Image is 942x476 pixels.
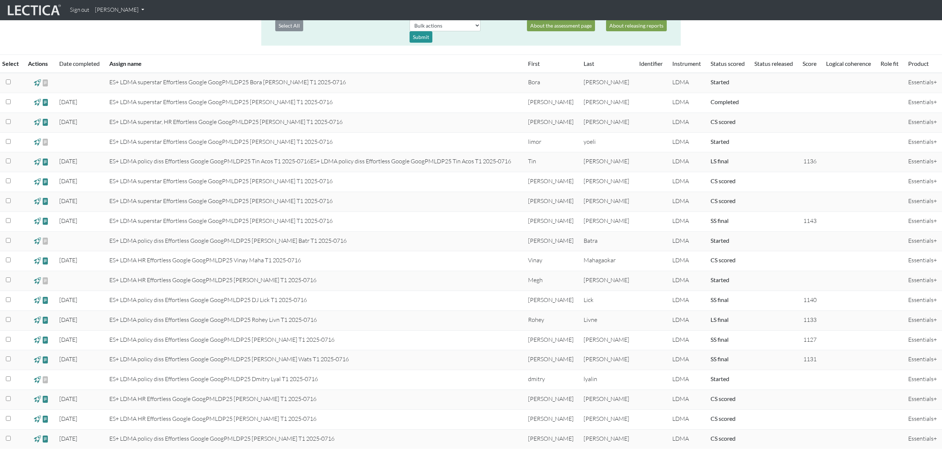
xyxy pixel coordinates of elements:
[524,231,579,251] td: [PERSON_NAME]
[711,157,729,164] a: Completed = assessment has been completed; CS scored = assessment has been CLAS scored; LS scored...
[711,415,736,422] a: Completed = assessment has been completed; CS scored = assessment has been CLAS scored; LS scored...
[904,113,942,132] td: Essentials+
[579,409,635,429] td: [PERSON_NAME]
[711,256,736,263] a: Completed = assessment has been completed; CS scored = assessment has been CLAS scored; LS scored...
[668,271,706,291] td: LDMA
[639,60,663,67] a: Identifier
[904,251,942,271] td: Essentials+
[711,237,729,244] a: Completed = assessment has been completed; CS scored = assessment has been CLAS scored; LS scored...
[711,276,729,283] a: Completed = assessment has been completed; CS scored = assessment has been CLAS scored; LS scored...
[904,310,942,330] td: Essentials+
[105,132,524,152] td: ES+ LDMA superstar Effortless Google GoogPMLDP25 [PERSON_NAME] T1 2025-0716
[668,251,706,271] td: LDMA
[34,296,41,305] span: view
[34,415,41,423] span: view
[524,132,579,152] td: limor
[34,256,41,265] span: view
[668,172,706,192] td: LDMA
[672,60,701,67] a: Instrument
[34,276,41,285] span: view
[803,316,817,323] span: 1133
[668,350,706,370] td: LDMA
[105,409,524,429] td: ES+ LDMA HR Effortless Google GoogPMLDP25 [PERSON_NAME] T1 2025-0716
[34,355,41,364] span: view
[668,390,706,409] td: LDMA
[105,370,524,390] td: ES+ LDMA policy diss Effortless Google GoogPMLDP25 Dmitry Lyal T1 2025-0716
[524,330,579,350] td: [PERSON_NAME]
[668,429,706,449] td: LDMA
[524,192,579,212] td: [PERSON_NAME]
[59,60,100,67] a: Date completed
[55,192,105,212] td: [DATE]
[579,113,635,132] td: [PERSON_NAME]
[55,291,105,310] td: [DATE]
[803,217,817,224] span: 1143
[579,370,635,390] td: lyalin
[711,316,729,323] a: Completed = assessment has been completed; CS scored = assessment has been CLAS scored; LS scored...
[34,336,41,344] span: view
[668,192,706,212] td: LDMA
[24,55,55,73] th: Actions
[711,395,736,402] a: Completed = assessment has been completed; CS scored = assessment has been CLAS scored; LS scored...
[524,73,579,93] td: Bora
[524,350,579,370] td: [PERSON_NAME]
[711,435,736,442] a: Completed = assessment has been completed; CS scored = assessment has been CLAS scored; LS scored...
[42,415,49,423] span: view
[668,73,706,93] td: LDMA
[524,310,579,330] td: Rohey
[34,98,41,107] span: view
[42,316,49,324] span: view
[904,231,942,251] td: Essentials+
[42,296,49,305] span: view
[105,350,524,370] td: ES+ LDMA policy diss Effortless Google GoogPMLDP25 [PERSON_NAME] Wats T1 2025-0716
[105,429,524,449] td: ES+ LDMA policy diss Effortless Google GoogPMLDP25 [PERSON_NAME] T1 2025-0716
[42,276,49,285] span: view
[711,78,729,85] a: Completed = assessment has been completed; CS scored = assessment has been CLAS scored; LS scored...
[55,172,105,192] td: [DATE]
[524,370,579,390] td: dmitry
[42,98,49,107] span: view
[904,172,942,192] td: Essentials+
[668,291,706,310] td: LDMA
[55,251,105,271] td: [DATE]
[668,330,706,350] td: LDMA
[524,251,579,271] td: Vinay
[904,152,942,172] td: Essentials+
[904,93,942,113] td: Essentials+
[668,310,706,330] td: LDMA
[524,409,579,429] td: [PERSON_NAME]
[711,118,736,125] a: Completed = assessment has been completed; CS scored = assessment has been CLAS scored; LS scored...
[579,192,635,212] td: [PERSON_NAME]
[42,78,49,87] span: view
[881,60,899,67] a: Role fit
[105,251,524,271] td: ES+ LDMA HR Effortless Google GoogPMLDP25 Vinay Maha T1 2025-0716
[904,291,942,310] td: Essentials+
[904,390,942,409] td: Essentials+
[42,138,49,147] span: view
[904,409,942,429] td: Essentials+
[606,20,667,31] a: About releasing reports
[34,316,41,324] span: view
[6,3,61,17] img: lecticalive
[711,98,739,105] a: Completed = assessment has been completed; CS scored = assessment has been CLAS scored; LS scored...
[803,296,817,303] span: 1140
[524,390,579,409] td: [PERSON_NAME]
[711,138,729,145] a: Completed = assessment has been completed; CS scored = assessment has been CLAS scored; LS scored...
[826,60,871,67] a: Logical coherence
[34,177,41,186] span: view
[579,330,635,350] td: [PERSON_NAME]
[711,375,729,382] a: Completed = assessment has been completed; CS scored = assessment has been CLAS scored; LS scored...
[579,73,635,93] td: [PERSON_NAME]
[55,429,105,449] td: [DATE]
[904,429,942,449] td: Essentials+
[803,157,817,165] span: 1136
[55,212,105,231] td: [DATE]
[711,197,736,204] a: Completed = assessment has been completed; CS scored = assessment has been CLAS scored; LS scored...
[668,231,706,251] td: LDMA
[524,429,579,449] td: [PERSON_NAME]
[105,73,524,93] td: ES+ LDMA superstar Effortless Google GoogPMLDP25 Bora [PERSON_NAME] T1 2025-0716
[904,212,942,231] td: Essentials+
[105,271,524,291] td: ES+ LDMA HR Effortless Google GoogPMLDP25 [PERSON_NAME] T1 2025-0716
[711,217,729,224] a: Completed = assessment has been completed; CS scored = assessment has been CLAS scored; LS scored...
[668,152,706,172] td: LDMA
